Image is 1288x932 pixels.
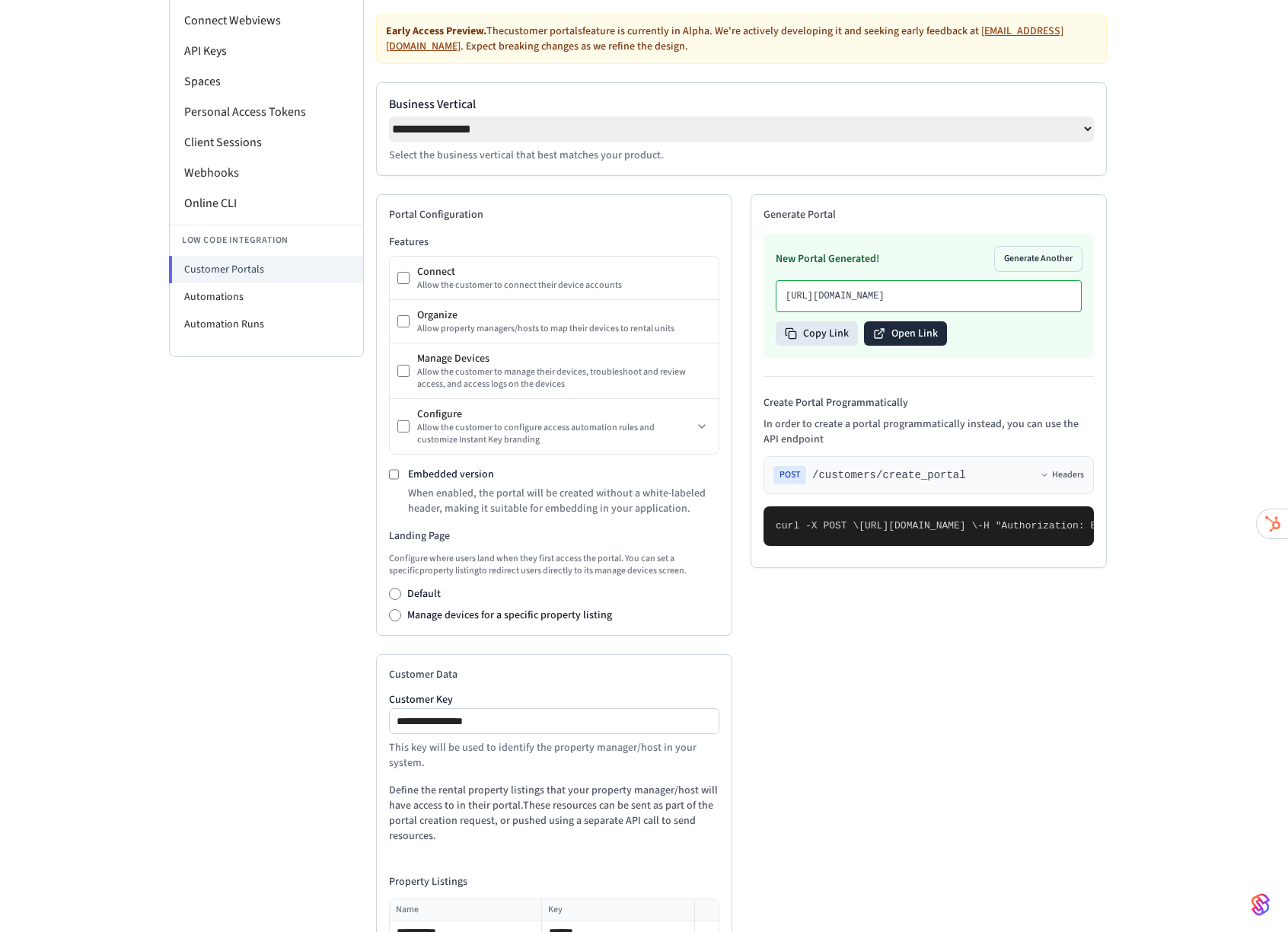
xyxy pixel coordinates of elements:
[417,422,693,446] div: Allow the customer to configure access automation rules and customize Instant Key branding
[389,528,719,544] h3: Landing Page
[170,225,363,256] li: Low Code Integration
[408,467,494,482] label: Embedded version
[170,127,363,158] li: Client Sessions
[389,694,719,705] label: Customer Key
[417,279,711,292] div: Allow the customer to connect their device accounts
[764,417,1094,447] p: In order to create a portal programmatically instead, you can use the API endpoint
[389,95,1094,113] label: Business Vertical
[417,407,693,422] div: Configure
[170,97,363,127] li: Personal Access Tokens
[417,366,711,391] div: Allow the customer to manage their devices, troubleshoot and review access, and access logs on th...
[417,351,711,366] div: Manage Devices
[407,608,612,623] label: Manage devices for a specific property listing
[859,520,977,531] span: [URL][DOMAIN_NAME] \
[417,308,711,323] div: Organize
[776,321,858,346] button: Copy Link
[812,468,966,483] span: /customers/create_portal
[169,256,363,283] li: Customer Portals
[389,667,719,682] h2: Customer Data
[417,264,711,279] div: Connect
[407,586,441,602] label: Default
[764,395,1094,410] h4: Create Portal Programmatically
[786,290,1072,302] p: [URL][DOMAIN_NAME]
[170,188,363,219] li: Online CLI
[170,158,363,188] li: Webhooks
[389,207,719,222] h2: Portal Configuration
[376,14,1107,64] div: The customer portals feature is currently in Alpha. We're actively developing it and seeking earl...
[386,24,486,39] strong: Early Access Preview.
[389,740,719,771] p: This key will be used to identify the property manager/host in your system.
[417,323,711,335] div: Allow property managers/hosts to map their devices to rental units
[386,24,1063,54] a: [EMAIL_ADDRESS][DOMAIN_NAME]
[977,520,1262,531] span: -H "Authorization: Bearer seam_api_key_123456" \
[408,486,719,516] p: When enabled, the portal will be created without a white-labeled header, making it suitable for e...
[542,899,694,921] th: Key
[864,321,947,346] button: Open Link
[995,247,1082,271] button: Generate Another
[389,148,1094,163] p: Select the business vertical that best matches your product.
[389,874,719,889] h4: Property Listings
[170,36,363,66] li: API Keys
[170,66,363,97] li: Spaces
[776,520,859,531] span: curl -X POST \
[389,235,719,250] h3: Features
[776,251,879,267] h3: New Portal Generated!
[389,553,719,577] p: Configure where users land when they first access the portal. You can set a specific property lis...
[1040,469,1084,481] button: Headers
[764,207,1094,222] h2: Generate Portal
[390,899,542,921] th: Name
[773,466,806,484] span: POST
[170,283,363,311] li: Automations
[389,783,719,844] p: Define the rental property listings that your property manager/host will have access to in their ...
[170,311,363,338] li: Automation Runs
[1251,892,1270,917] img: SeamLogoGradient.69752ec5.svg
[170,5,363,36] li: Connect Webviews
